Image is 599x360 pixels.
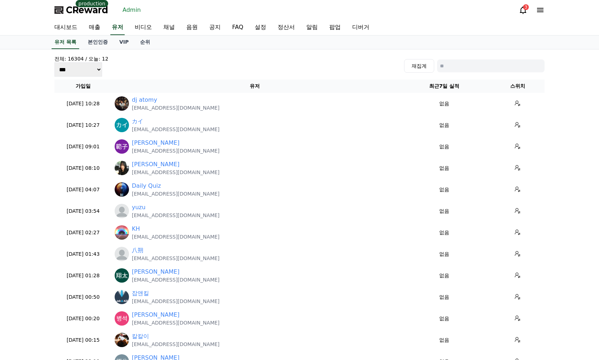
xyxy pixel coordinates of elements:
a: yuzu [132,203,145,212]
h4: 전체: 16304 / 오늘: 12 [54,55,108,62]
a: FAQ [226,20,249,35]
a: 매출 [83,20,106,35]
a: 3 [519,6,527,14]
th: 가입일 [54,80,112,93]
img: profile_blank.webp [115,247,129,261]
a: カイ [132,117,143,126]
img: https://lh3.googleusercontent.com/a/ACg8ocKZLq7nagMWE8UMB0iVEXtygVNGDNcDCV_yVUadG52YvyZ3amQLhg=s96-c [115,225,129,240]
button: 재집계 [404,59,434,73]
a: 디버거 [346,20,375,35]
img: https://lh3.googleusercontent.com/a/ACg8ocLkntcivo_Z4cQiyBghuF8jGHHMu9hwMKb53R2BDNvbQ2BZkA=s96-c [115,139,129,154]
p: [EMAIL_ADDRESS][DOMAIN_NAME] [132,190,220,197]
a: 순위 [134,35,156,49]
p: [EMAIL_ADDRESS][DOMAIN_NAME] [132,319,220,326]
span: Home [18,238,31,244]
p: [EMAIL_ADDRESS][DOMAIN_NAME] [132,212,220,219]
p: [DATE] 09:01 [57,143,109,150]
th: 최근7일 실적 [398,80,491,93]
p: [EMAIL_ADDRESS][DOMAIN_NAME] [132,341,220,348]
img: https://lh3.googleusercontent.com/a/ACg8ocIZkcShafsdNdQFaYluBo0MqfbUQtwTcJsiBaYzonEv2GdT3-E=s96-c [115,182,129,197]
p: 없음 [401,100,488,107]
p: [DATE] 08:10 [57,164,109,172]
img: https://lh3.googleusercontent.com/a/ACg8ocLAOsDodanYtdGkVfeLwj8NUAC4xoD22OuGXbzs3u74T8WqETs=s96-c [115,96,129,111]
img: https://lh3.googleusercontent.com/a/ACg8ocIUCYNIN0xVYGLQszAMFGeN-bZZawu2xDIqIqI0255MmUeyIQ=s96-c [115,268,129,283]
p: [EMAIL_ADDRESS][DOMAIN_NAME] [132,298,220,305]
a: 八朔 [132,246,143,255]
span: CReward [66,4,108,16]
img: https://lh3.googleusercontent.com/a/ACg8ocIPwoEaHAk5tYDBFXBlHYFw2VP4_HjqXmc6hIvDHjKRQc-Ct4bX=s96-c [115,290,129,304]
p: 없음 [401,186,488,193]
p: [EMAIL_ADDRESS][DOMAIN_NAME] [132,255,220,262]
a: 잡앤킬 [132,289,149,298]
p: [DATE] 01:28 [57,272,109,279]
p: 없음 [401,293,488,301]
a: Messages [47,227,92,245]
p: [DATE] 03:54 [57,207,109,215]
a: 알림 [301,20,324,35]
a: VIP [114,35,134,49]
p: 없음 [401,229,488,236]
span: Messages [59,238,81,244]
p: 없음 [401,207,488,215]
p: 없음 [401,315,488,322]
a: 설정 [249,20,272,35]
img: http://k.kakaocdn.net/dn/cabEWF/btsPfdQ8yIj/UwkHGM8dKFLm4Tv5KPHlQ1/img_640x640.jpg [115,161,129,175]
div: 3 [523,4,529,10]
p: 없음 [401,121,488,129]
p: [DATE] 10:27 [57,121,109,129]
a: Settings [92,227,138,245]
p: 없음 [401,336,488,344]
p: 없음 [401,250,488,258]
a: [PERSON_NAME] [132,268,179,276]
a: CReward [54,4,108,16]
a: 팝업 [324,20,346,35]
span: Settings [106,238,124,244]
p: [EMAIL_ADDRESS][DOMAIN_NAME] [132,104,220,111]
a: 비디오 [129,20,158,35]
p: [EMAIL_ADDRESS][DOMAIN_NAME] [132,147,220,154]
a: [PERSON_NAME] [132,311,179,319]
a: 공지 [203,20,226,35]
a: 채널 [158,20,181,35]
p: [DATE] 00:20 [57,315,109,322]
a: [PERSON_NAME] [132,160,179,169]
p: [DATE] 00:15 [57,336,109,344]
a: KH [132,225,140,233]
p: [DATE] 00:50 [57,293,109,301]
p: [DATE] 04:07 [57,186,109,193]
a: 대시보드 [49,20,83,35]
a: Home [2,227,47,245]
a: [PERSON_NAME] [132,139,179,147]
a: Admin [120,4,144,16]
p: [DATE] 01:43 [57,250,109,258]
img: https://lh3.googleusercontent.com/a/ACg8ocInzx3ZEPEmXhD9O-l7gYi434Ot6qb6EtSLHcIqm0CROUDtiA=s96-c [115,118,129,132]
img: https://lh3.googleusercontent.com/a-/ALV-UjUZTEdCME2rop1a2Qd2x9hstRrz8meBW0g54ktj4wwSX6ZwtkRWKdMw... [115,333,129,347]
p: [EMAIL_ADDRESS][DOMAIN_NAME] [132,276,220,283]
p: [EMAIL_ADDRESS][DOMAIN_NAME] [132,169,220,176]
a: Daily Quiz [132,182,161,190]
p: [EMAIL_ADDRESS][DOMAIN_NAME] [132,233,220,240]
a: 유저 [110,20,125,35]
img: https://lh3.googleusercontent.com/a/ACg8ocLwKAt2xU0BfDO48EU9sJ4Y5V4-ipUfw-2V1LxBHr_T7JPbHw=s96-c [115,311,129,326]
th: 유저 [112,80,398,93]
img: profile_blank.webp [115,204,129,218]
a: 본인인증 [82,35,114,49]
p: [DATE] 10:28 [57,100,109,107]
a: dj atomy [132,96,157,104]
a: 칼칼이 [132,332,149,341]
p: 없음 [401,272,488,279]
p: [EMAIL_ADDRESS][DOMAIN_NAME] [132,126,220,133]
a: 유저 목록 [52,35,79,49]
th: 스위치 [491,80,545,93]
p: 없음 [401,164,488,172]
p: [DATE] 02:27 [57,229,109,236]
a: 정산서 [272,20,301,35]
a: 음원 [181,20,203,35]
p: 없음 [401,143,488,150]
